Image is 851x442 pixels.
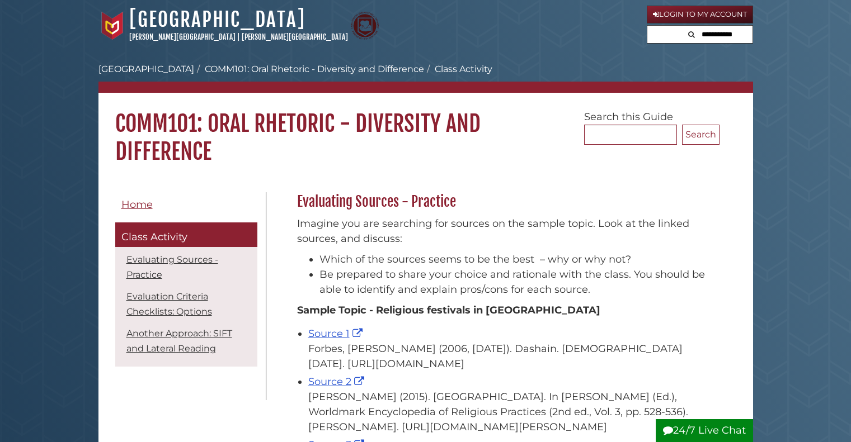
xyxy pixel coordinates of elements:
[126,254,218,280] a: Evaluating Sources - Practice
[351,12,379,40] img: Calvin Theological Seminary
[319,267,714,297] li: Be prepared to share your choice and rationale with the class. You should be able to identify and...
[126,328,232,354] a: Another Approach: SIFT and Lateral Reading
[308,376,367,388] a: Source 2
[237,32,240,41] span: |
[297,304,600,316] strong: Sample Topic - Religious festivals in [GEOGRAPHIC_DATA]
[308,389,714,435] div: [PERSON_NAME] (2015). [GEOGRAPHIC_DATA]. In [PERSON_NAME] (Ed.), Worldmark Encyclopedia of Religi...
[126,291,212,317] a: Evaluation Criteria Checklists: Options
[291,193,720,211] h2: Evaluating Sources - Practice
[121,198,153,211] span: Home
[115,192,257,372] div: Guide Pages
[319,252,714,267] li: Which of the sources seems to be the best – why or why not?
[121,231,187,243] span: Class Activity
[424,63,492,76] li: Class Activity
[308,341,714,372] div: Forbes, [PERSON_NAME] (2006, [DATE]). Dashain. [DEMOGRAPHIC_DATA] [DATE]. [URL][DOMAIN_NAME]
[129,7,305,32] a: [GEOGRAPHIC_DATA]
[688,31,695,38] i: Search
[685,26,698,41] button: Search
[205,64,424,74] a: COMM101: Oral Rhetoric - Diversity and Difference
[682,125,720,145] button: Search
[647,6,753,23] a: Login to My Account
[129,32,236,41] a: [PERSON_NAME][GEOGRAPHIC_DATA]
[115,222,257,247] a: Class Activity
[98,64,194,74] a: [GEOGRAPHIC_DATA]
[297,216,714,246] p: Imagine you are searching for sources on the sample topic. Look at the linked sources, and discuss:
[98,12,126,40] img: Calvin University
[308,327,365,340] a: Source 1
[98,63,753,93] nav: breadcrumb
[98,93,753,165] h1: COMM101: Oral Rhetoric - Diversity and Difference
[115,192,257,217] a: Home
[656,419,753,442] button: 24/7 Live Chat
[242,32,348,41] a: [PERSON_NAME][GEOGRAPHIC_DATA]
